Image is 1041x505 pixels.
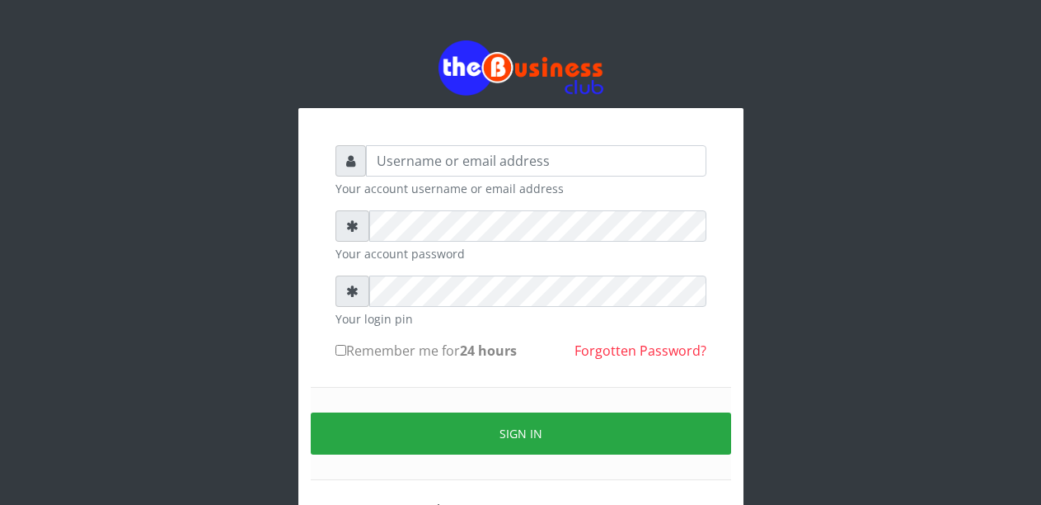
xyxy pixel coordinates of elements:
[335,341,517,361] label: Remember me for
[366,145,706,177] input: Username or email address
[335,310,706,328] small: Your login pin
[335,245,706,262] small: Your account password
[311,413,731,455] button: Sign in
[460,342,517,360] b: 24 hours
[574,342,706,360] a: Forgotten Password?
[335,345,346,356] input: Remember me for24 hours
[335,180,706,197] small: Your account username or email address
